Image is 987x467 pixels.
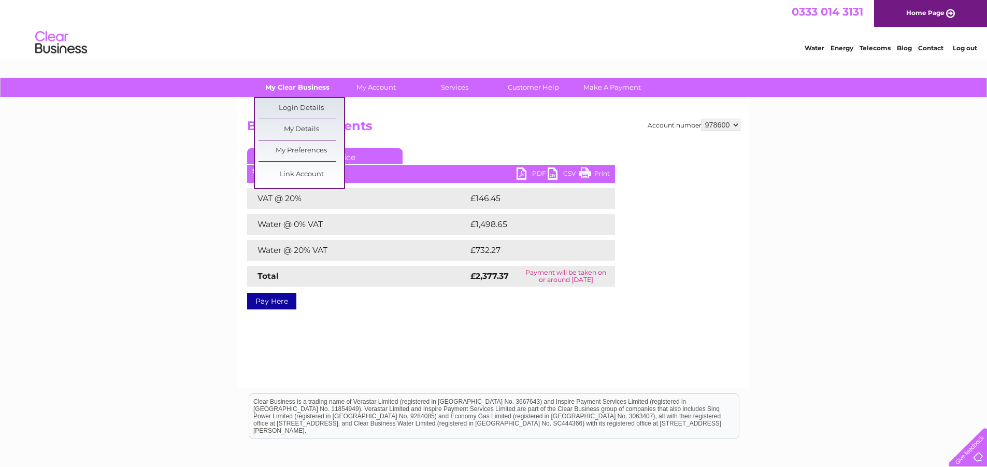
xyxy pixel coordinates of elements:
b: Statement Date: [252,167,306,175]
a: My Account [333,78,419,97]
a: Water [805,44,824,52]
a: Make A Payment [569,78,655,97]
a: Telecoms [860,44,891,52]
a: PDF [517,167,548,182]
td: VAT @ 20% [247,188,468,209]
td: £146.45 [468,188,596,209]
div: [DATE] [247,167,615,175]
td: Payment will be taken on or around [DATE] [517,266,615,287]
img: logo.png [35,27,88,59]
a: Current Invoice [247,148,403,164]
a: 0333 014 3131 [792,5,863,18]
a: My Clear Business [254,78,340,97]
div: Clear Business is a trading name of Verastar Limited (registered in [GEOGRAPHIC_DATA] No. 3667643... [249,6,739,50]
td: £1,498.65 [468,214,599,235]
a: Contact [918,44,943,52]
a: Log out [953,44,977,52]
td: Water @ 0% VAT [247,214,468,235]
a: Print [579,167,610,182]
a: Link Account [259,164,344,185]
a: Customer Help [491,78,576,97]
a: My Preferences [259,140,344,161]
strong: Total [258,271,279,281]
td: £732.27 [468,240,596,261]
strong: £2,377.37 [470,271,509,281]
a: Login Details [259,98,344,119]
a: My Details [259,119,344,140]
a: Pay Here [247,293,296,309]
a: CSV [548,167,579,182]
div: Account number [648,119,740,131]
h2: Bills and Payments [247,119,740,138]
td: Water @ 20% VAT [247,240,468,261]
a: Energy [831,44,853,52]
a: Blog [897,44,912,52]
a: Services [412,78,497,97]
